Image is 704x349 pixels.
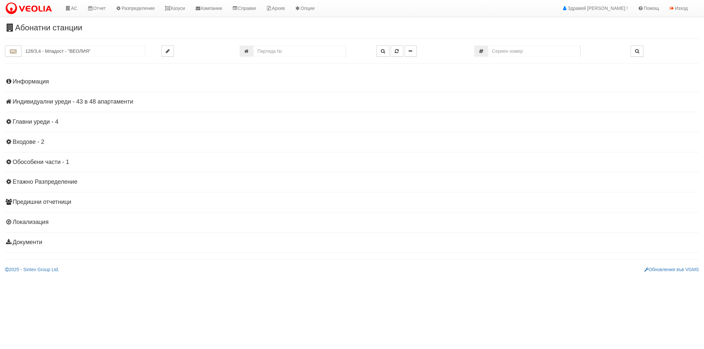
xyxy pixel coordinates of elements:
[5,79,699,85] h4: Информация
[5,239,699,246] h4: Документи
[5,267,59,272] a: 2025 - Sintex Group Ltd.
[5,179,699,185] h4: Етажно Разпределение
[5,199,699,206] h4: Предишни отчетници
[5,119,699,125] h4: Главни уреди - 4
[644,267,699,272] a: Обновления във VGMS
[5,99,699,105] h4: Индивидуални уреди - 43 в 48 апартаменти
[5,159,699,166] h4: Обособени части - 1
[488,46,581,57] input: Сериен номер
[5,23,699,32] h3: Абонатни станции
[253,46,346,57] input: Партида №
[21,46,145,57] input: Абонатна станция
[5,139,699,145] h4: Входове - 2
[5,219,699,226] h4: Локализация
[5,2,55,16] img: VeoliaLogo.png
